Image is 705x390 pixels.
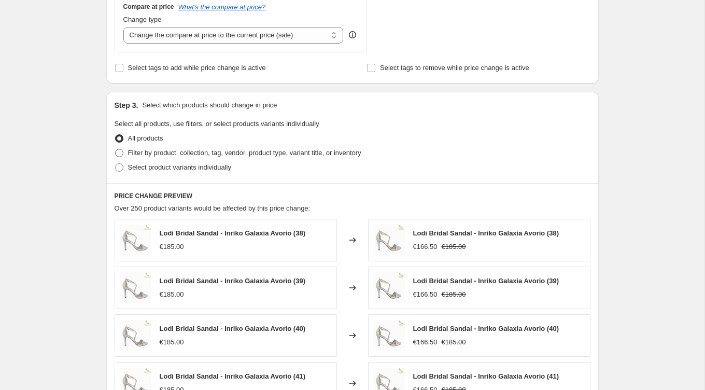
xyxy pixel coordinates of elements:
[120,225,151,256] img: image_fe33872d-a14c-434e-87e6-2f94b8960034_80x.jpg
[115,120,319,128] span: Select all products, use filters, or select products variants individually
[160,289,184,300] div: €185.00
[160,325,306,332] span: Lodi Bridal Sandal - Inriko Galaxia Avorio (40)
[413,337,438,347] div: €166.50
[115,100,138,110] h2: Step 3.
[128,163,231,171] span: Select product variants individually
[413,277,559,285] span: Lodi Bridal Sandal - Inriko Galaxia Avorio (39)
[442,242,466,252] strike: €185.00
[120,320,151,351] img: image_fe33872d-a14c-434e-87e6-2f94b8960034_80x.jpg
[380,64,529,72] span: Select tags to remove while price change is active
[123,3,174,11] h3: Compare at price
[442,337,466,347] strike: €185.00
[178,3,266,11] button: What's the compare at price?
[142,100,277,110] p: Select which products should change in price
[160,277,306,285] span: Lodi Bridal Sandal - Inriko Galaxia Avorio (39)
[413,325,559,332] span: Lodi Bridal Sandal - Inriko Galaxia Avorio (40)
[120,272,151,303] img: image_fe33872d-a14c-434e-87e6-2f94b8960034_80x.jpg
[115,192,590,200] h6: PRICE CHANGE PREVIEW
[413,372,559,380] span: Lodi Bridal Sandal - Inriko Galaxia Avorio (41)
[374,320,405,351] img: image_fe33872d-a14c-434e-87e6-2f94b8960034_80x.jpg
[347,30,358,40] div: help
[413,242,438,252] div: €166.50
[374,225,405,256] img: image_fe33872d-a14c-434e-87e6-2f94b8960034_80x.jpg
[413,229,559,237] span: Lodi Bridal Sandal - Inriko Galaxia Avorio (38)
[160,372,306,380] span: Lodi Bridal Sandal - Inriko Galaxia Avorio (41)
[128,149,361,157] span: Filter by product, collection, tag, vendor, product type, variant title, or inventory
[442,289,466,300] strike: €185.00
[115,204,311,212] span: Over 250 product variants would be affected by this price change:
[160,242,184,252] div: €185.00
[128,64,266,72] span: Select tags to add while price change is active
[374,272,405,303] img: image_fe33872d-a14c-434e-87e6-2f94b8960034_80x.jpg
[160,229,306,237] span: Lodi Bridal Sandal - Inriko Galaxia Avorio (38)
[123,16,162,23] span: Change type
[160,337,184,347] div: €185.00
[128,134,163,142] span: All products
[413,289,438,300] div: €166.50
